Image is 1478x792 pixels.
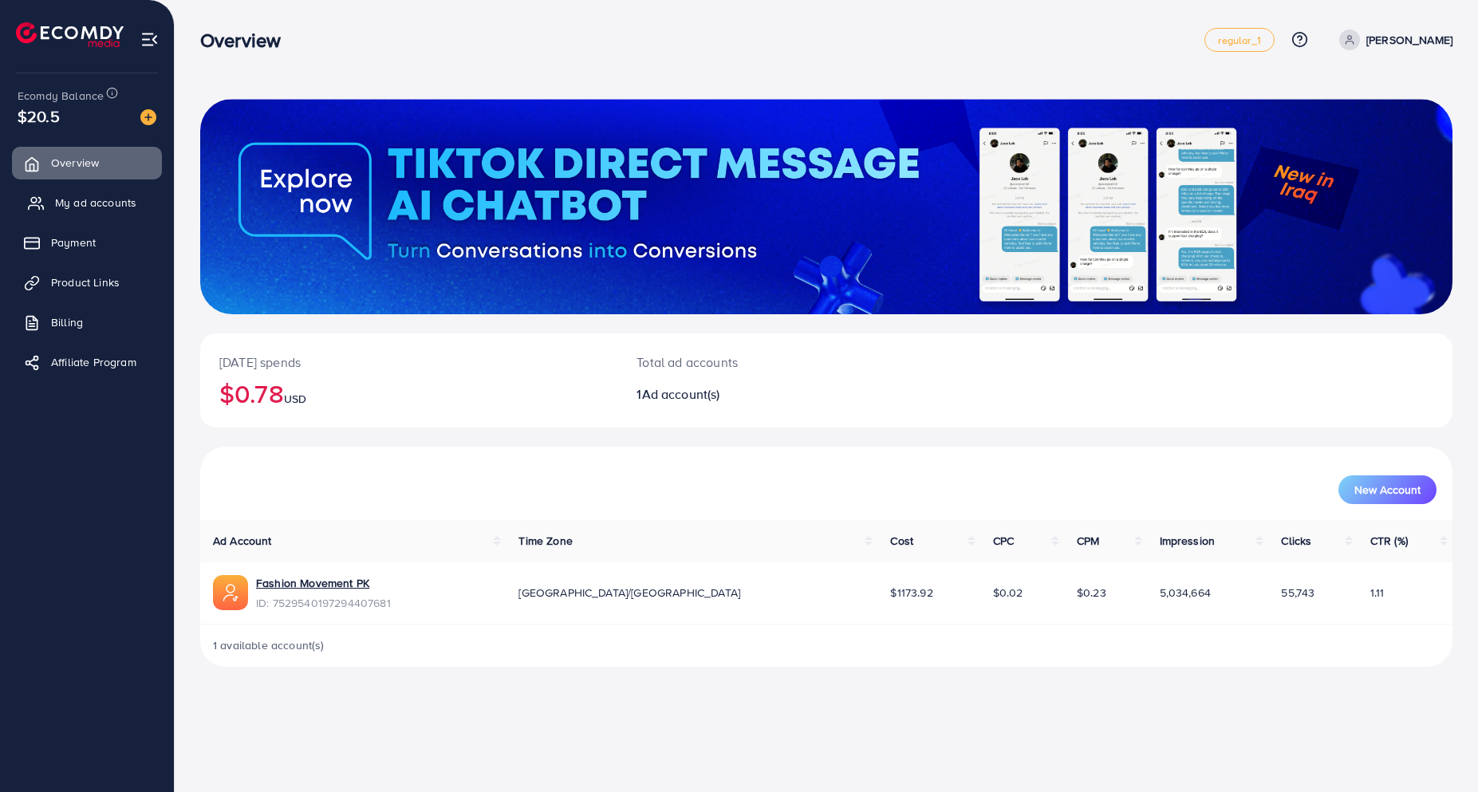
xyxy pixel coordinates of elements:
[12,346,162,378] a: Affiliate Program
[213,533,272,549] span: Ad Account
[51,234,96,250] span: Payment
[1160,585,1211,601] span: 5,034,664
[16,22,124,47] img: logo
[219,353,598,372] p: [DATE] spends
[637,353,912,372] p: Total ad accounts
[219,378,598,408] h2: $0.78
[213,575,248,610] img: ic-ads-acc.e4c84228.svg
[18,104,60,128] span: $20.5
[18,88,104,104] span: Ecomdy Balance
[890,533,913,549] span: Cost
[12,227,162,258] a: Payment
[51,354,136,370] span: Affiliate Program
[200,29,294,52] h3: Overview
[637,387,912,402] h2: 1
[993,533,1014,549] span: CPC
[1160,533,1216,549] span: Impression
[55,195,136,211] span: My ad accounts
[1077,533,1099,549] span: CPM
[140,30,159,49] img: menu
[890,585,932,601] span: $1173.92
[51,274,120,290] span: Product Links
[12,306,162,338] a: Billing
[1370,533,1408,549] span: CTR (%)
[1370,585,1385,601] span: 1.11
[51,155,99,171] span: Overview
[256,595,391,611] span: ID: 7529540197294407681
[1204,28,1274,52] a: regular_1
[1218,35,1260,45] span: regular_1
[1366,30,1452,49] p: [PERSON_NAME]
[993,585,1023,601] span: $0.02
[1281,533,1311,549] span: Clicks
[140,109,156,125] img: image
[1338,475,1437,504] button: New Account
[284,391,306,407] span: USD
[1410,720,1466,780] iframe: Chat
[12,266,162,298] a: Product Links
[12,187,162,219] a: My ad accounts
[518,533,572,549] span: Time Zone
[256,575,391,591] a: Fashion Movement PK
[1354,484,1421,495] span: New Account
[1281,585,1314,601] span: 55,743
[1333,30,1452,50] a: [PERSON_NAME]
[518,585,740,601] span: [GEOGRAPHIC_DATA]/[GEOGRAPHIC_DATA]
[12,147,162,179] a: Overview
[642,385,720,403] span: Ad account(s)
[51,314,83,330] span: Billing
[1077,585,1106,601] span: $0.23
[213,637,325,653] span: 1 available account(s)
